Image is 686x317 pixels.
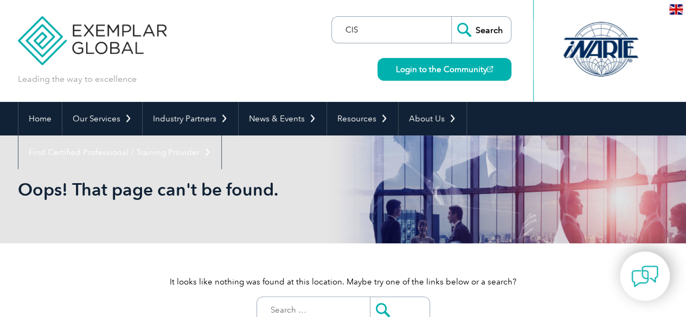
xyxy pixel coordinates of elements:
img: en [669,4,683,15]
a: Our Services [62,102,142,135]
img: contact-chat.png [631,263,658,290]
a: Home [18,102,62,135]
a: Resources [327,102,398,135]
a: News & Events [239,102,326,135]
input: Search [451,17,511,43]
img: open_square.png [487,66,493,72]
h1: Oops! That page can't be found. [18,179,434,200]
a: Industry Partners [143,102,238,135]
p: It looks like nothing was found at this location. Maybe try one of the links below or a search? [18,276,669,288]
p: Leading the way to excellence [18,73,137,85]
a: Find Certified Professional / Training Provider [18,135,221,169]
a: About Us [399,102,466,135]
a: Login to the Community [377,58,511,81]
